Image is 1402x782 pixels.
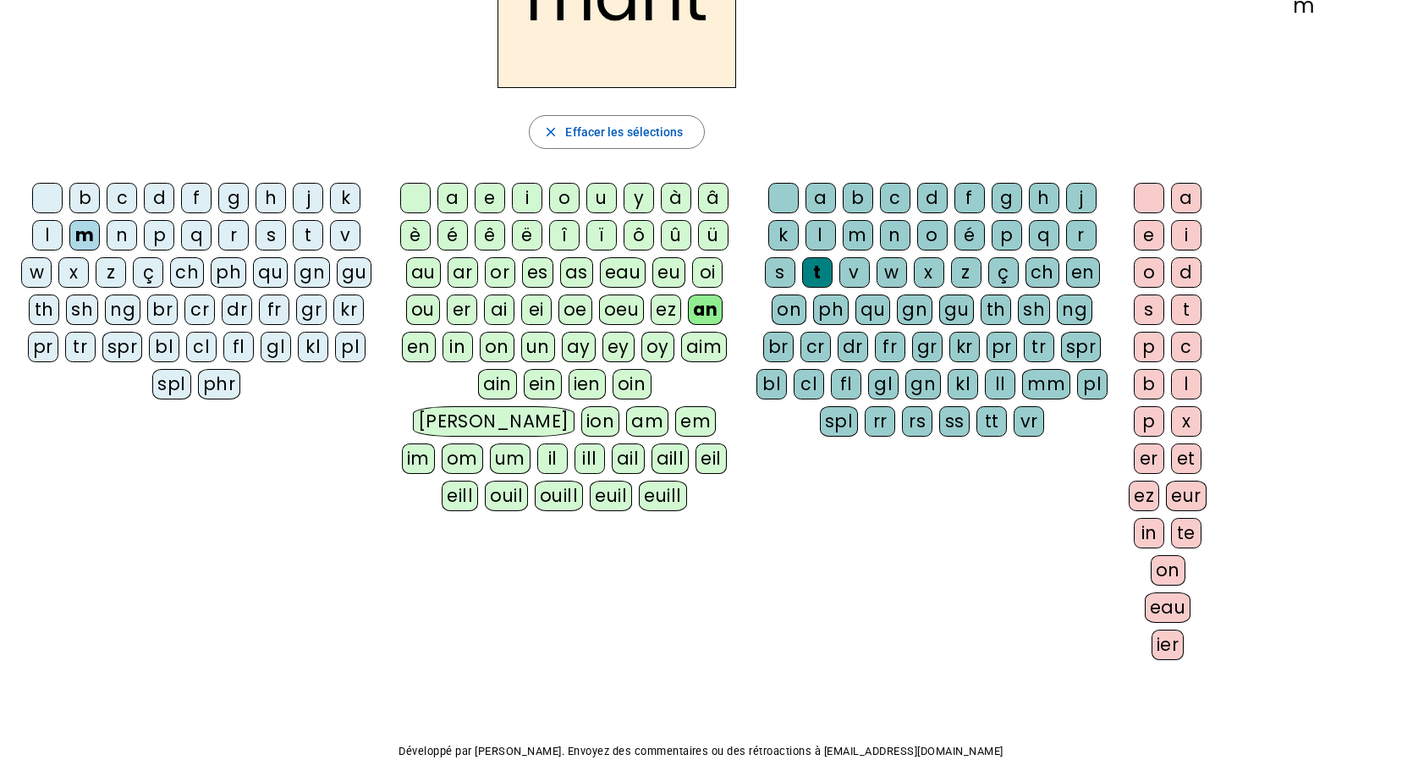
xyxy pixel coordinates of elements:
[181,220,212,251] div: q
[843,220,873,251] div: m
[1057,295,1092,325] div: ng
[624,183,654,213] div: y
[692,257,723,288] div: oi
[581,406,620,437] div: ion
[868,369,899,399] div: gl
[543,124,558,140] mat-icon: close
[1152,630,1185,660] div: ier
[838,332,868,362] div: dr
[939,295,974,325] div: gu
[66,295,98,325] div: sh
[696,443,727,474] div: eil
[765,257,795,288] div: s
[981,295,1011,325] div: th
[1129,481,1159,511] div: ez
[877,257,907,288] div: w
[1134,443,1164,474] div: er
[198,369,241,399] div: phr
[626,406,668,437] div: am
[256,183,286,213] div: h
[954,220,985,251] div: é
[437,220,468,251] div: é
[512,183,542,213] div: i
[794,369,824,399] div: cl
[843,183,873,213] div: b
[107,220,137,251] div: n
[475,183,505,213] div: e
[535,481,583,511] div: ouill
[939,406,970,437] div: ss
[298,332,328,362] div: kl
[675,406,716,437] div: em
[897,295,932,325] div: gn
[558,295,592,325] div: oe
[184,295,215,325] div: cr
[586,220,617,251] div: ï
[296,295,327,325] div: gr
[1134,406,1164,437] div: p
[69,183,100,213] div: b
[253,257,288,288] div: qu
[602,332,635,362] div: ey
[917,183,948,213] div: d
[442,443,483,474] div: om
[600,257,646,288] div: eau
[21,257,52,288] div: w
[985,369,1015,399] div: ll
[152,369,191,399] div: spl
[839,257,870,288] div: v
[96,257,126,288] div: z
[855,295,890,325] div: qu
[186,332,217,362] div: cl
[58,257,89,288] div: x
[681,332,728,362] div: aim
[569,369,607,399] div: ien
[402,443,435,474] div: im
[1134,257,1164,288] div: o
[1171,443,1201,474] div: et
[259,295,289,325] div: fr
[293,183,323,213] div: j
[549,183,580,213] div: o
[261,332,291,362] div: gl
[529,115,704,149] button: Effacer les sélections
[400,220,431,251] div: è
[524,369,562,399] div: ein
[222,295,252,325] div: dr
[406,295,440,325] div: ou
[337,257,371,288] div: gu
[406,257,441,288] div: au
[652,443,690,474] div: aill
[1066,220,1097,251] div: r
[1171,518,1201,548] div: te
[880,220,910,251] div: n
[1014,406,1044,437] div: vr
[1134,369,1164,399] div: b
[1171,257,1201,288] div: d
[537,443,568,474] div: il
[448,257,478,288] div: ar
[612,443,645,474] div: ail
[512,220,542,251] div: ë
[805,183,836,213] div: a
[1029,220,1059,251] div: q
[805,220,836,251] div: l
[330,220,360,251] div: v
[256,220,286,251] div: s
[651,295,681,325] div: ez
[413,406,575,437] div: [PERSON_NAME]
[820,406,859,437] div: spl
[107,183,137,213] div: c
[1066,257,1100,288] div: en
[560,257,593,288] div: as
[1171,220,1201,251] div: i
[521,332,555,362] div: un
[218,183,249,213] div: g
[133,257,163,288] div: ç
[333,295,364,325] div: kr
[490,443,531,474] div: um
[831,369,861,399] div: fl
[1145,592,1191,623] div: eau
[144,183,174,213] div: d
[223,332,254,362] div: fl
